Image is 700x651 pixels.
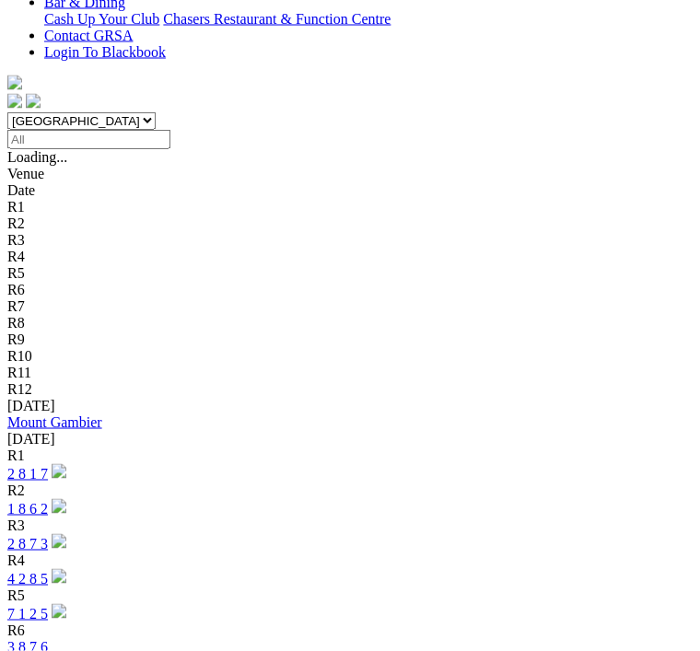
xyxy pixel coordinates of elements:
a: Login To Blackbook [44,44,166,60]
div: R8 [7,315,693,331]
img: play-circle.svg [52,464,66,479]
a: 2 8 1 7 [7,466,48,482]
img: twitter.svg [26,94,41,109]
div: R4 [7,552,693,569]
img: play-circle.svg [52,499,66,514]
input: Select date [7,130,170,149]
a: 7 1 2 5 [7,606,48,622]
div: R2 [7,482,693,499]
a: 2 8 7 3 [7,536,48,552]
div: R11 [7,365,693,381]
div: R9 [7,331,693,348]
div: R1 [7,199,693,215]
div: R6 [7,282,693,298]
img: play-circle.svg [52,534,66,549]
a: Chasers Restaurant & Function Centre [163,11,391,27]
div: R3 [7,517,693,534]
div: R2 [7,215,693,232]
div: [DATE] [7,398,693,414]
img: play-circle.svg [52,604,66,619]
div: R5 [7,265,693,282]
img: logo-grsa-white.png [7,76,22,90]
a: 1 8 6 2 [7,501,48,517]
div: R1 [7,448,693,464]
div: Venue [7,166,693,182]
div: R12 [7,381,693,398]
div: Bar & Dining [44,11,693,28]
a: 4 2 8 5 [7,571,48,587]
a: Mount Gambier [7,414,102,430]
div: R4 [7,249,693,265]
div: R6 [7,622,693,639]
div: [DATE] [7,431,693,448]
img: play-circle.svg [52,569,66,584]
div: R7 [7,298,693,315]
span: Loading... [7,149,67,165]
img: facebook.svg [7,94,22,109]
div: Date [7,182,693,199]
a: Cash Up Your Club [44,11,159,27]
div: R5 [7,587,693,604]
a: Contact GRSA [44,28,133,43]
div: R3 [7,232,693,249]
div: R10 [7,348,693,365]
